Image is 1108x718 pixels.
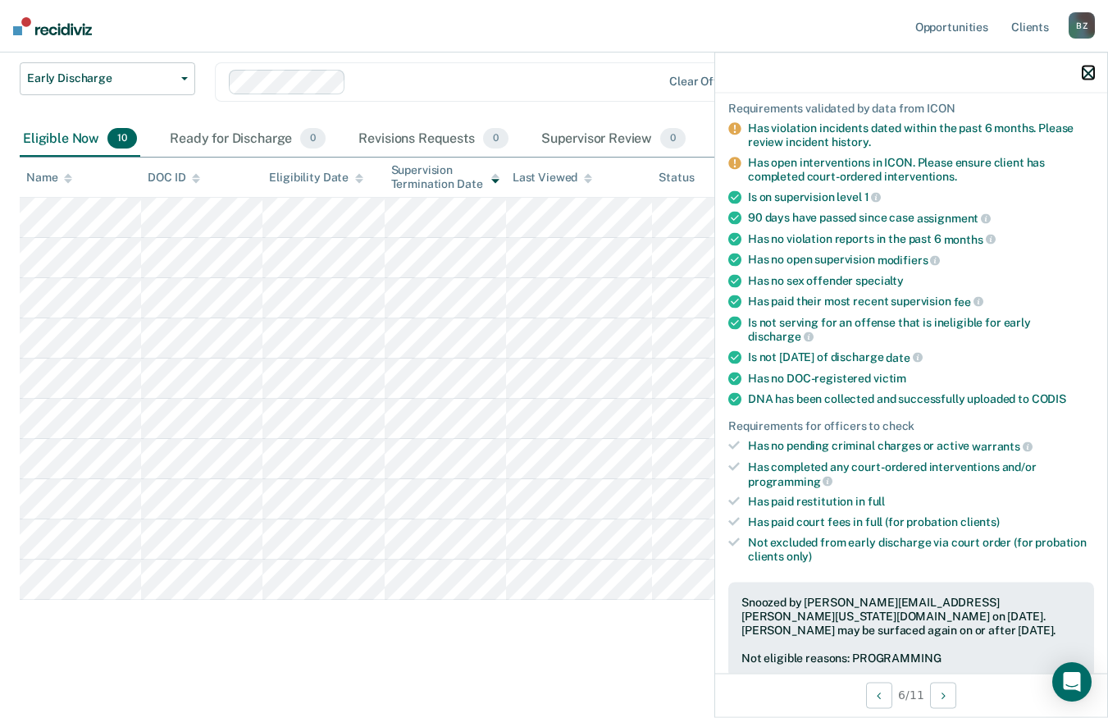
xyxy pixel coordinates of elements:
[513,171,592,185] div: Last Viewed
[669,75,745,89] div: Clear officers
[748,121,1094,149] div: Has violation incidents dated within the past 6 months. Please review incident history.
[748,371,1094,385] div: Has no DOC-registered
[741,651,1081,665] div: Not eligible reasons: PROGRAMMING
[355,121,511,158] div: Revisions Requests
[659,171,694,185] div: Status
[748,211,1094,226] div: 90 days have passed since case
[748,474,832,487] span: programming
[748,535,1094,563] div: Not excluded from early discharge via court order (for probation clients
[107,128,137,149] span: 10
[930,682,956,708] button: Next Opportunity
[944,232,996,245] span: months
[715,673,1107,716] div: 6 / 11
[1052,662,1092,702] div: Open Intercom Messenger
[391,163,499,191] div: Supervision Termination Date
[748,391,1094,405] div: DNA has been collected and successfully uploaded to
[855,273,904,286] span: specialty
[748,253,1094,268] div: Has no open supervision
[748,155,1094,183] div: Has open interventions in ICON. Please ensure client has completed court-ordered interventions.
[748,439,1094,454] div: Has no pending criminal charges or active
[20,121,140,158] div: Eligible Now
[748,231,1094,246] div: Has no violation reports in the past 6
[972,440,1033,453] span: warrants
[538,121,690,158] div: Supervisor Review
[166,121,329,158] div: Ready for Discharge
[748,273,1094,287] div: Has no sex offender
[878,254,941,267] span: modifiers
[787,549,812,562] span: only)
[483,128,508,149] span: 0
[13,17,92,35] img: Recidiviz
[748,330,814,343] span: discharge
[886,350,922,364] span: date
[741,596,1081,637] div: Snoozed by [PERSON_NAME][EMAIL_ADDRESS][PERSON_NAME][US_STATE][DOMAIN_NAME] on [DATE]. [PERSON_NA...
[1032,391,1066,405] span: CODIS
[269,171,363,185] div: Eligibility Date
[868,495,885,508] span: full
[300,128,326,149] span: 0
[748,460,1094,487] div: Has completed any court-ordered interventions and/or
[873,371,906,384] span: victim
[148,171,200,185] div: DOC ID
[954,295,983,308] span: fee
[748,350,1094,364] div: Is not [DATE] of discharge
[748,495,1094,509] div: Has paid restitution in
[866,682,892,708] button: Previous Opportunity
[960,515,1000,528] span: clients)
[748,315,1094,343] div: Is not serving for an offense that is ineligible for early
[748,515,1094,529] div: Has paid court fees in full (for probation
[27,71,175,85] span: Early Discharge
[728,101,1094,115] div: Requirements validated by data from ICON
[660,128,686,149] span: 0
[728,418,1094,432] div: Requirements for officers to check
[864,190,882,204] span: 1
[917,211,991,224] span: assignment
[748,294,1094,309] div: Has paid their most recent supervision
[1069,12,1095,39] div: B Z
[748,190,1094,204] div: Is on supervision level
[26,171,72,185] div: Name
